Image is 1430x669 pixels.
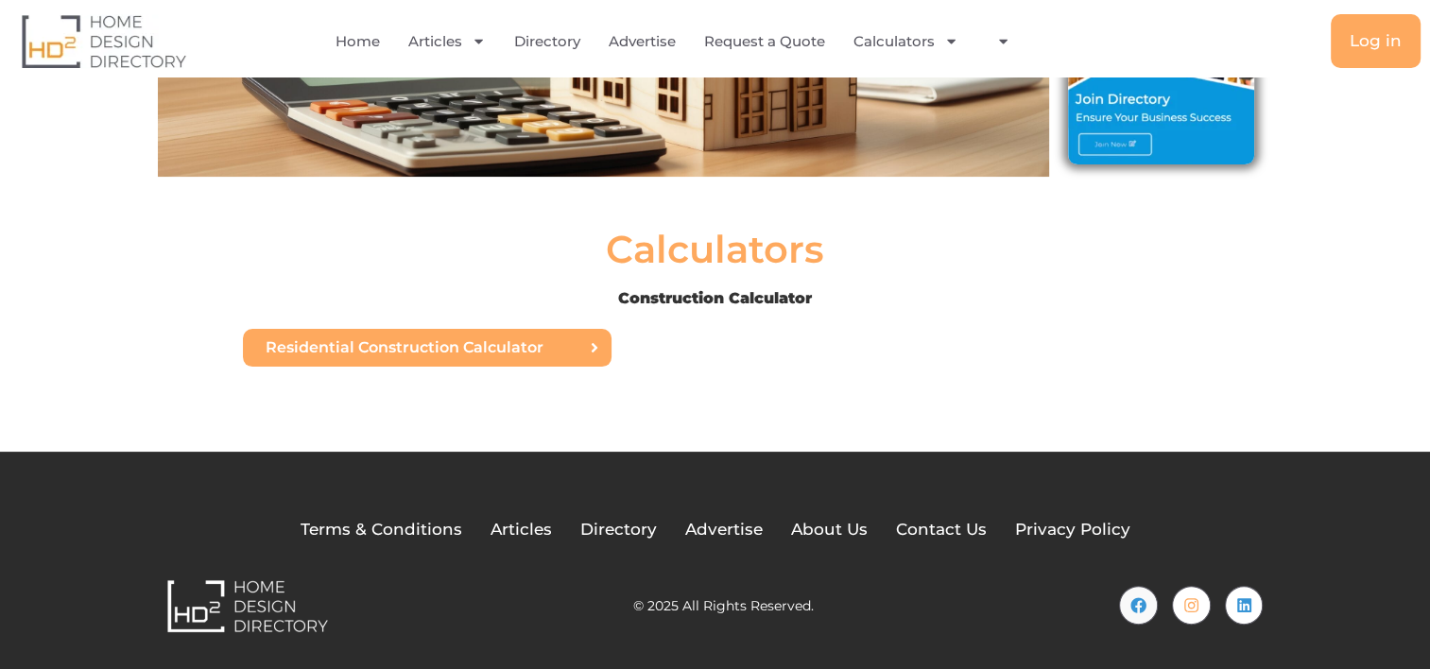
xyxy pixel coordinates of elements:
a: Directory [580,518,657,542]
span: Log in [1350,33,1402,49]
a: Advertise [685,518,763,542]
a: Articles [408,20,486,63]
a: Request a Quote [704,20,825,63]
b: Construction Calculator [618,289,812,307]
a: Directory [514,20,580,63]
h2: Calculators [606,231,824,268]
a: Advertise [609,20,676,63]
a: Log in [1331,14,1421,68]
a: Privacy Policy [1015,518,1130,542]
a: About Us [791,518,868,542]
a: Contact Us [896,518,987,542]
a: Calculators [853,20,958,63]
a: Residential Construction Calculator [243,329,612,367]
h2: © 2025 All Rights Reserved. [633,599,814,612]
a: Home [336,20,380,63]
a: Articles [491,518,552,542]
a: Terms & Conditions [301,518,462,542]
nav: Menu [292,20,1068,63]
span: Residential Construction Calculator [266,340,543,355]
